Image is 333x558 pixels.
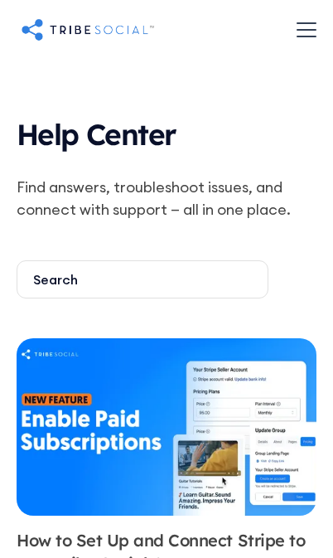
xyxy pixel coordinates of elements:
[17,176,316,221] p: Find answers, troubleshoot issues, and connect with support — all in one place.
[17,260,316,298] form: Email Form
[17,99,316,163] h1: Help Center
[13,17,154,42] a: home
[287,10,320,50] div: menu
[17,260,268,298] input: Search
